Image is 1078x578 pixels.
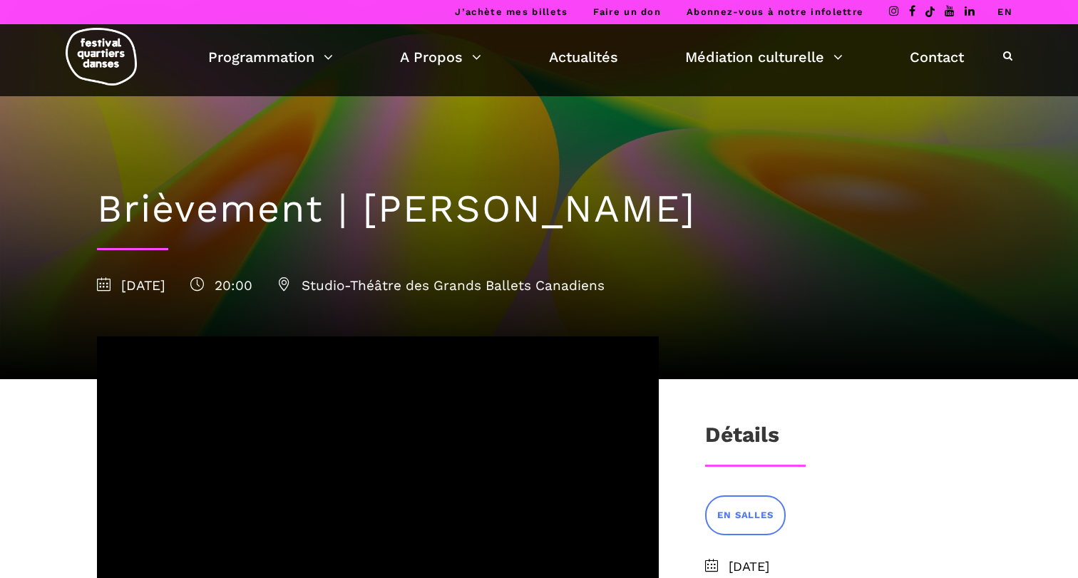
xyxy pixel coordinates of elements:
span: Studio-Théâtre des Grands Ballets Canadiens [277,277,605,294]
a: A Propos [400,45,481,69]
span: [DATE] [729,557,981,577]
span: EN SALLES [717,508,773,523]
a: Faire un don [593,6,661,17]
img: logo-fqd-med [66,28,137,86]
a: J’achète mes billets [455,6,568,17]
a: EN SALLES [705,495,785,535]
a: Contact [910,45,964,69]
a: Actualités [549,45,618,69]
a: EN [997,6,1012,17]
span: [DATE] [97,277,165,294]
h1: Brièvement | [PERSON_NAME] [97,186,981,232]
a: Médiation culturelle [685,45,843,69]
a: Abonnez-vous à notre infolettre [687,6,863,17]
h3: Détails [705,422,779,458]
span: 20:00 [190,277,252,294]
a: Programmation [208,45,333,69]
